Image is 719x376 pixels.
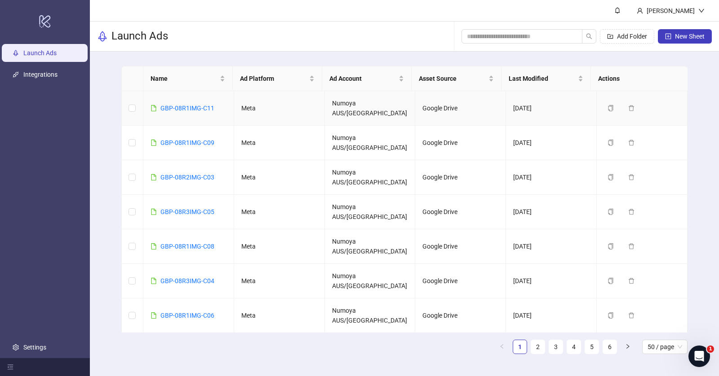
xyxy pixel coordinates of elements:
td: [DATE] [506,195,597,229]
a: GBP-08R2IMG-C03 [160,174,214,181]
a: GBP-08R1IMG-C08 [160,243,214,250]
span: left [499,344,505,349]
a: Settings [23,344,46,351]
li: 6 [603,340,617,354]
li: Next Page [621,340,635,354]
a: 2 [531,340,545,354]
li: 3 [549,340,563,354]
td: Numoya AUS/[GEOGRAPHIC_DATA] [325,264,416,298]
span: plus-square [665,33,671,39]
span: copy [608,209,614,215]
span: delete [628,209,635,215]
span: file [151,278,157,284]
td: Meta [234,298,325,333]
td: Numoya AUS/[GEOGRAPHIC_DATA] [325,195,416,229]
a: GBP-08R1IMG-C09 [160,139,214,146]
span: copy [608,174,614,180]
td: [DATE] [506,264,597,298]
th: Name [143,66,233,91]
td: Numoya AUS/[GEOGRAPHIC_DATA] [325,298,416,333]
li: 1 [513,340,527,354]
span: Add Folder [617,33,647,40]
a: 5 [585,340,599,354]
div: Page Size [642,340,688,354]
span: delete [628,140,635,146]
th: Actions [591,66,680,91]
h3: Launch Ads [111,29,168,44]
button: New Sheet [658,29,712,44]
th: Ad Platform [233,66,322,91]
th: Last Modified [502,66,591,91]
span: file [151,243,157,249]
button: Add Folder [600,29,654,44]
td: Meta [234,126,325,160]
span: delete [628,174,635,180]
span: file [151,174,157,180]
iframe: Intercom live chat [688,345,710,367]
td: Meta [234,160,325,195]
span: Name [151,74,218,83]
td: Meta [234,91,325,126]
span: 50 / page [648,340,682,354]
span: 1 [707,345,714,353]
span: Ad Account [329,74,397,83]
span: file [151,105,157,111]
li: 2 [531,340,545,354]
span: copy [608,243,614,249]
button: right [621,340,635,354]
td: Numoya AUS/[GEOGRAPHIC_DATA] [325,126,416,160]
td: [DATE] [506,91,597,126]
td: Meta [234,229,325,264]
td: Google Drive [415,160,506,195]
a: 6 [603,340,617,354]
span: rocket [97,31,108,42]
span: menu-fold [7,364,13,370]
td: [DATE] [506,160,597,195]
td: Google Drive [415,195,506,229]
td: Numoya AUS/[GEOGRAPHIC_DATA] [325,160,416,195]
span: New Sheet [675,33,705,40]
li: 4 [567,340,581,354]
a: Integrations [23,71,58,78]
span: right [625,344,630,349]
li: Previous Page [495,340,509,354]
span: bell [614,7,621,13]
a: Launch Ads [23,49,57,57]
td: [DATE] [506,126,597,160]
td: Numoya AUS/[GEOGRAPHIC_DATA] [325,229,416,264]
span: copy [608,105,614,111]
a: GBP-08R3IMG-C05 [160,208,214,215]
td: Numoya AUS/[GEOGRAPHIC_DATA] [325,91,416,126]
td: [DATE] [506,229,597,264]
button: left [495,340,509,354]
span: Last Modified [509,74,576,83]
span: Asset Source [419,74,486,83]
span: delete [628,312,635,319]
div: [PERSON_NAME] [643,6,698,16]
span: copy [608,278,614,284]
span: Ad Platform [240,74,307,83]
span: delete [628,243,635,249]
span: search [586,33,592,39]
td: Meta [234,264,325,298]
td: [DATE] [506,298,597,333]
span: delete [628,278,635,284]
span: file [151,140,157,146]
td: Google Drive [415,91,506,126]
td: Google Drive [415,229,506,264]
td: Meta [234,195,325,229]
a: GBP-08R1IMG-C06 [160,312,214,319]
span: folder-add [607,33,613,39]
span: down [698,8,705,14]
td: Google Drive [415,126,506,160]
span: copy [608,140,614,146]
td: Google Drive [415,298,506,333]
a: GBP-08R1IMG-C11 [160,105,214,112]
a: GBP-08R3IMG-C04 [160,277,214,284]
span: file [151,312,157,319]
span: delete [628,105,635,111]
a: 3 [549,340,563,354]
li: 5 [585,340,599,354]
a: 1 [513,340,527,354]
th: Ad Account [322,66,412,91]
